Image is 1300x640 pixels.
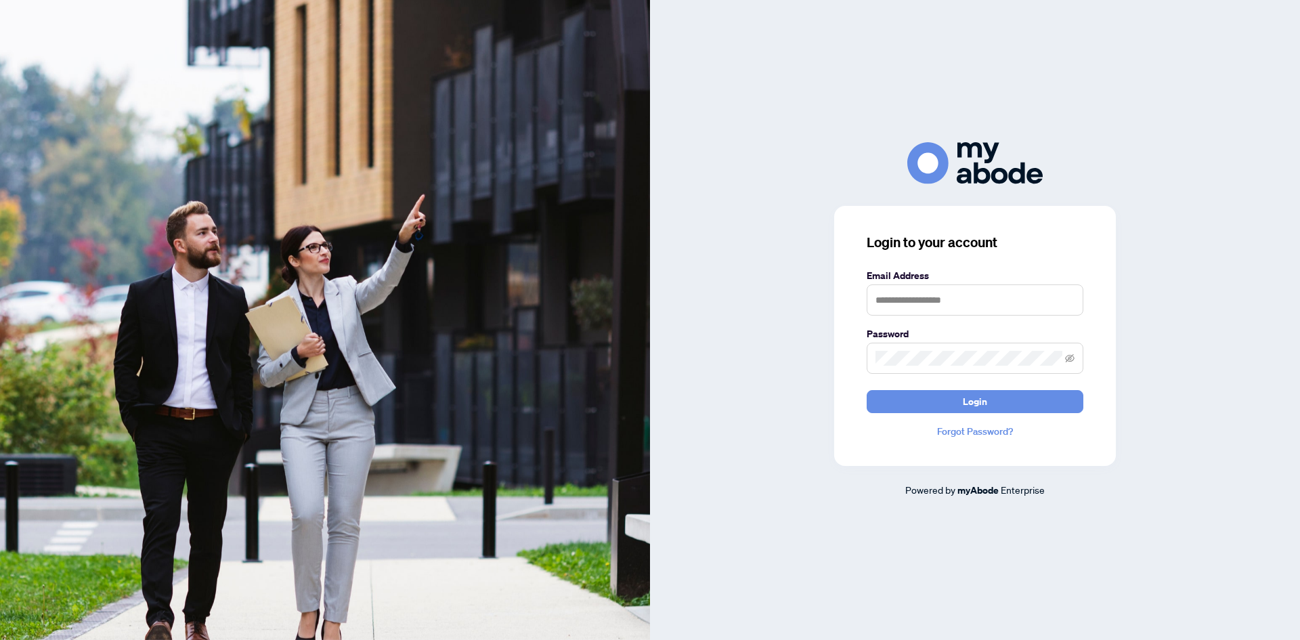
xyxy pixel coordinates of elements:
span: eye-invisible [1065,354,1075,363]
a: Forgot Password? [867,424,1083,439]
h3: Login to your account [867,233,1083,252]
img: ma-logo [907,142,1043,184]
button: Login [867,390,1083,413]
span: Enterprise [1001,484,1045,496]
span: Powered by [905,484,955,496]
span: Login [963,391,987,412]
label: Email Address [867,268,1083,283]
a: myAbode [957,483,999,498]
label: Password [867,326,1083,341]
